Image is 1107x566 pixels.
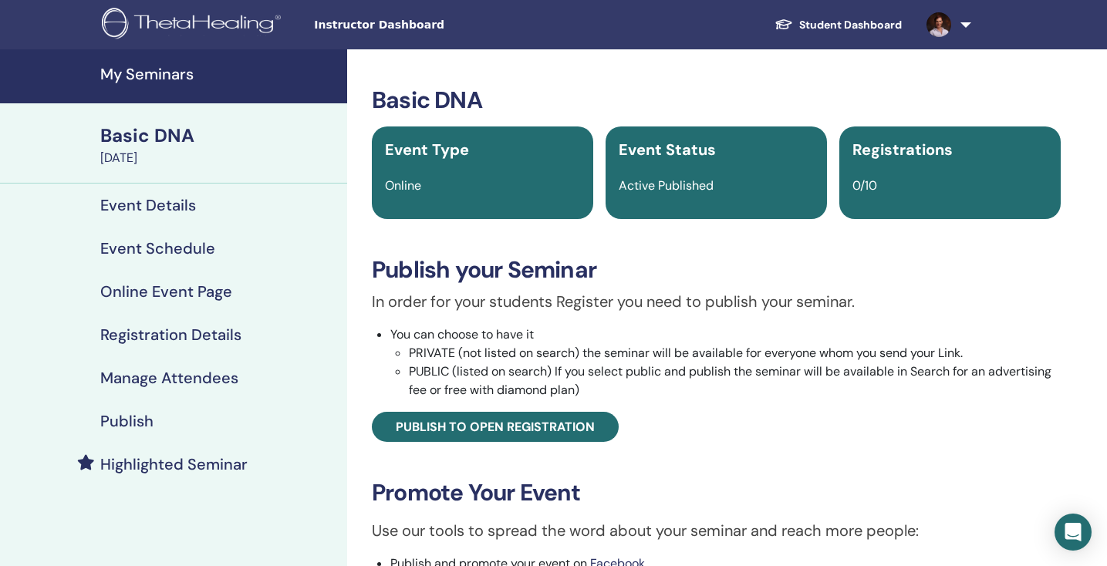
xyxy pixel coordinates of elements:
[372,519,1061,542] p: Use our tools to spread the word about your seminar and reach more people:
[100,369,238,387] h4: Manage Attendees
[1055,514,1092,551] div: Open Intercom Messenger
[409,362,1061,399] li: PUBLIC (listed on search) If you select public and publish the seminar will be available in Searc...
[396,419,595,435] span: Publish to open registration
[372,290,1061,313] p: In order for your students Register you need to publish your seminar.
[385,177,421,194] span: Online
[91,123,347,167] a: Basic DNA[DATE]
[100,239,215,258] h4: Event Schedule
[100,196,196,214] h4: Event Details
[385,140,469,160] span: Event Type
[372,86,1061,114] h3: Basic DNA
[100,325,241,344] h4: Registration Details
[100,412,154,430] h4: Publish
[619,177,714,194] span: Active Published
[619,140,716,160] span: Event Status
[775,18,793,31] img: graduation-cap-white.svg
[390,325,1061,399] li: You can choose to have it
[852,177,877,194] span: 0/10
[926,12,951,37] img: default.jpg
[100,65,338,83] h4: My Seminars
[409,344,1061,362] li: PRIVATE (not listed on search) the seminar will be available for everyone whom you send your Link.
[100,149,338,167] div: [DATE]
[100,123,338,149] div: Basic DNA
[102,8,286,42] img: logo.png
[762,11,914,39] a: Student Dashboard
[372,412,619,442] a: Publish to open registration
[852,140,953,160] span: Registrations
[372,256,1061,284] h3: Publish your Seminar
[100,455,248,473] h4: Highlighted Seminar
[314,17,545,33] span: Instructor Dashboard
[372,479,1061,507] h3: Promote Your Event
[100,282,232,301] h4: Online Event Page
